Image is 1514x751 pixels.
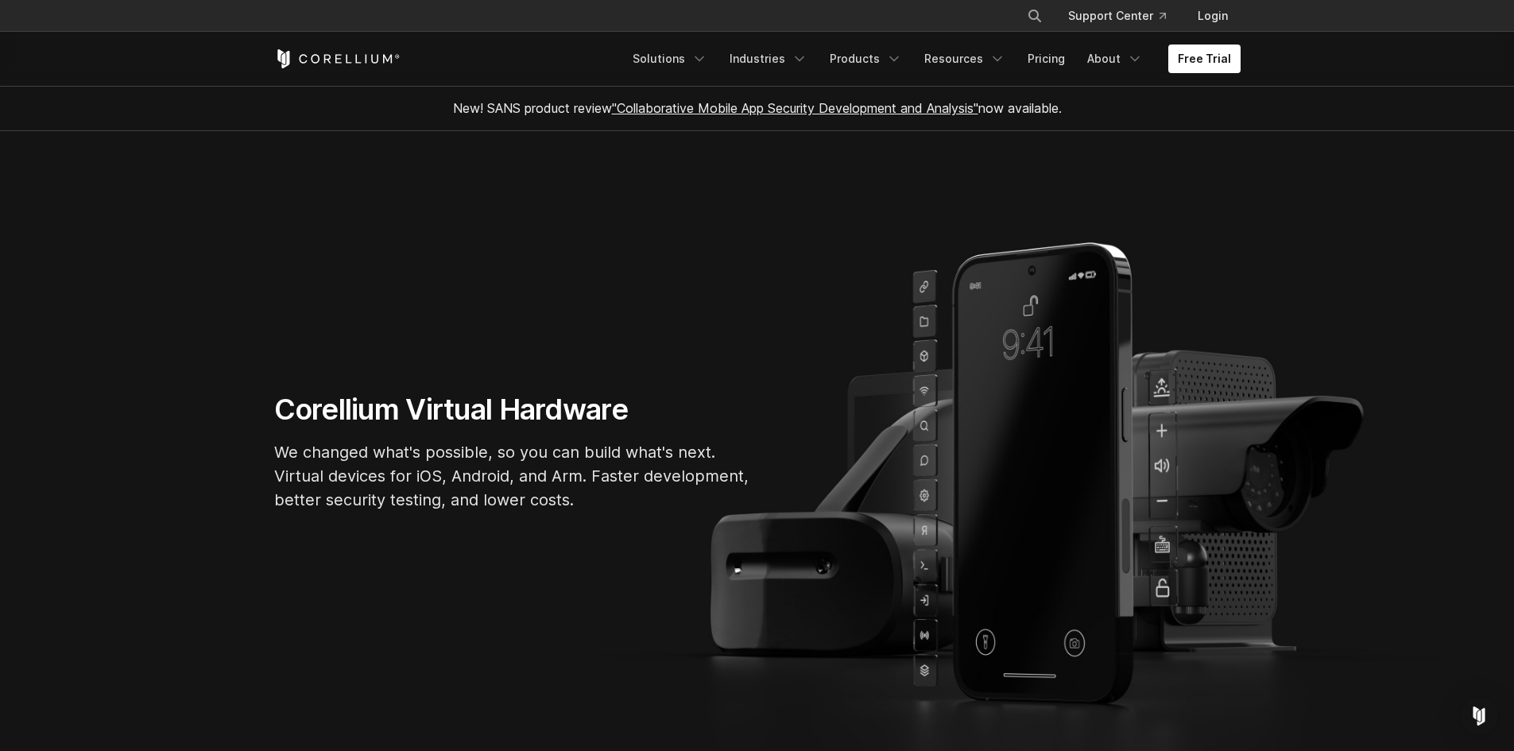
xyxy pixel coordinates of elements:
[274,440,751,512] p: We changed what's possible, so you can build what's next. Virtual devices for iOS, Android, and A...
[1185,2,1241,30] a: Login
[274,392,751,428] h1: Corellium Virtual Hardware
[1018,45,1075,73] a: Pricing
[1055,2,1179,30] a: Support Center
[1008,2,1241,30] div: Navigation Menu
[1168,45,1241,73] a: Free Trial
[720,45,817,73] a: Industries
[453,100,1062,116] span: New! SANS product review now available.
[623,45,717,73] a: Solutions
[612,100,978,116] a: "Collaborative Mobile App Security Development and Analysis"
[915,45,1015,73] a: Resources
[623,45,1241,73] div: Navigation Menu
[274,49,401,68] a: Corellium Home
[1020,2,1049,30] button: Search
[1078,45,1152,73] a: About
[1460,697,1498,735] div: Open Intercom Messenger
[820,45,912,73] a: Products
